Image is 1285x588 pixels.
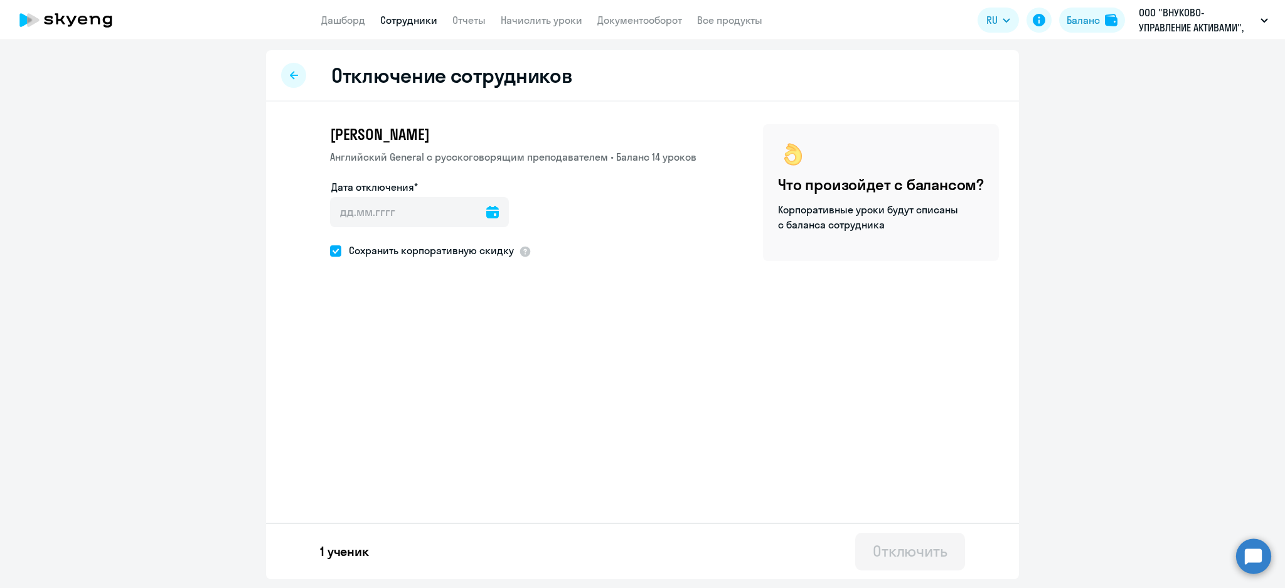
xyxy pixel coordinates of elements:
button: Отключить [855,533,965,570]
div: Отключить [873,541,947,561]
p: Английский General с русскоговорящим преподавателем • Баланс 14 уроков [330,149,696,164]
a: Документооборот [597,14,682,26]
span: Сохранить корпоративную скидку [341,243,514,258]
h2: Отключение сотрудников [331,63,572,88]
a: Дашборд [321,14,365,26]
button: ООО "ВНУКОВО-УПРАВЛЕНИЕ АКТИВАМИ", Постоплата [1133,5,1274,35]
label: Дата отключения* [331,179,418,195]
a: Отчеты [452,14,486,26]
a: Сотрудники [380,14,437,26]
p: Корпоративные уроки будут списаны с баланса сотрудника [778,202,960,232]
a: Начислить уроки [501,14,582,26]
button: Балансbalance [1059,8,1125,33]
p: ООО "ВНУКОВО-УПРАВЛЕНИЕ АКТИВАМИ", Постоплата [1139,5,1256,35]
p: 1 ученик [320,543,369,560]
button: RU [978,8,1019,33]
input: дд.мм.гггг [330,197,509,227]
img: balance [1105,14,1117,26]
span: [PERSON_NAME] [330,124,429,144]
h4: Что произойдет с балансом? [778,174,984,195]
img: ok [778,139,808,169]
span: RU [986,13,998,28]
a: Все продукты [697,14,762,26]
div: Баланс [1067,13,1100,28]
